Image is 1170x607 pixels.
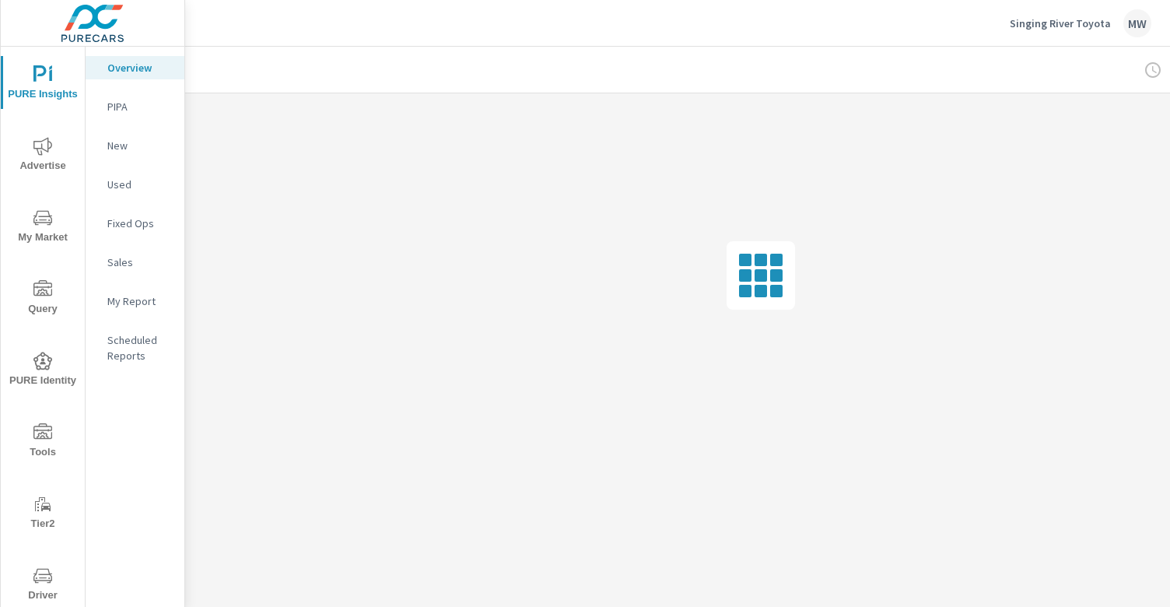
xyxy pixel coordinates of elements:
[86,251,184,274] div: Sales
[5,495,80,533] span: Tier2
[1123,9,1151,37] div: MW
[86,173,184,196] div: Used
[86,134,184,157] div: New
[86,56,184,79] div: Overview
[107,99,172,114] p: PIPA
[1010,16,1111,30] p: Singing River Toyota
[86,95,184,118] div: PIPA
[5,567,80,605] span: Driver
[107,177,172,192] p: Used
[107,293,172,309] p: My Report
[107,216,172,231] p: Fixed Ops
[86,328,184,367] div: Scheduled Reports
[86,212,184,235] div: Fixed Ops
[5,137,80,175] span: Advertise
[5,423,80,461] span: Tools
[5,209,80,247] span: My Market
[5,352,80,390] span: PURE Identity
[107,138,172,153] p: New
[5,65,80,104] span: PURE Insights
[5,280,80,318] span: Query
[107,254,172,270] p: Sales
[107,332,172,363] p: Scheduled Reports
[107,60,172,75] p: Overview
[86,289,184,313] div: My Report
